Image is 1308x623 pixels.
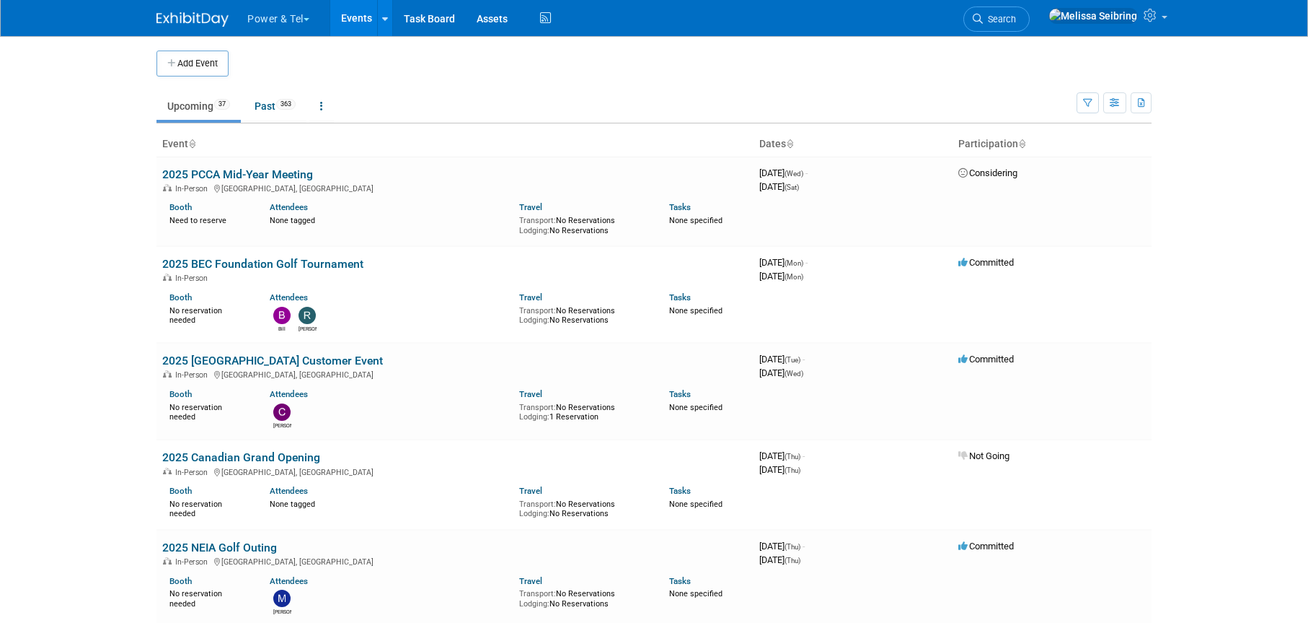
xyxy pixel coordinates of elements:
[169,292,192,302] a: Booth
[759,257,808,268] span: [DATE]
[169,586,248,609] div: No reservation needed
[759,354,805,365] span: [DATE]
[169,576,192,586] a: Booth
[175,274,212,283] span: In-Person
[276,99,296,110] span: 363
[519,213,648,235] div: No Reservations No Reservations
[519,202,542,212] a: Travel
[958,450,1009,461] span: Not Going
[156,92,241,120] a: Upcoming37
[169,400,248,422] div: No reservation needed
[963,6,1030,32] a: Search
[805,257,808,268] span: -
[759,271,803,282] span: [DATE]
[175,468,212,477] span: In-Person
[163,274,172,281] img: In-Person Event
[785,356,800,364] span: (Tue)
[270,202,308,212] a: Attendees
[273,607,291,616] div: Mike Brems
[759,167,808,178] span: [DATE]
[519,497,648,519] div: No Reservations No Reservations
[785,453,800,461] span: (Thu)
[162,450,320,464] a: 2025 Canadian Grand Opening
[669,292,691,302] a: Tasks
[958,167,1017,178] span: Considering
[759,464,800,475] span: [DATE]
[273,404,291,421] img: Chris Noora
[162,541,277,554] a: 2025 NEIA Golf Outing
[519,599,549,609] span: Lodging:
[519,509,549,518] span: Lodging:
[519,586,648,609] div: No Reservations No Reservations
[519,306,556,315] span: Transport:
[519,315,549,325] span: Lodging:
[958,541,1014,552] span: Committed
[958,257,1014,268] span: Committed
[188,138,195,149] a: Sort by Event Name
[803,450,805,461] span: -
[953,132,1152,157] th: Participation
[162,354,383,367] a: 2025 [GEOGRAPHIC_DATA] Customer Event
[983,14,1016,25] span: Search
[299,307,316,324] img: Robert Zuzek
[1018,138,1025,149] a: Sort by Participation Type
[785,543,800,551] span: (Thu)
[156,12,229,27] img: ExhibitDay
[669,589,723,598] span: None specified
[175,184,212,193] span: In-Person
[669,389,691,399] a: Tasks
[214,99,230,110] span: 37
[169,389,192,399] a: Booth
[669,500,723,509] span: None specified
[669,403,723,412] span: None specified
[785,273,803,281] span: (Mon)
[1048,8,1138,24] img: Melissa Seibring
[270,213,509,226] div: None tagged
[669,216,723,225] span: None specified
[803,541,805,552] span: -
[669,576,691,586] a: Tasks
[519,389,542,399] a: Travel
[519,500,556,509] span: Transport:
[270,292,308,302] a: Attendees
[163,184,172,191] img: In-Person Event
[270,497,509,510] div: None tagged
[175,557,212,567] span: In-Person
[169,486,192,496] a: Booth
[519,226,549,235] span: Lodging:
[958,354,1014,365] span: Committed
[156,51,229,77] button: Add Event
[273,324,291,333] div: Bill Rinehardt
[273,590,291,607] img: Mike Brems
[785,259,803,267] span: (Mon)
[785,170,803,178] span: (Wed)
[162,555,748,567] div: [GEOGRAPHIC_DATA], [GEOGRAPHIC_DATA]
[244,92,306,120] a: Past363
[786,138,793,149] a: Sort by Start Date
[759,181,799,192] span: [DATE]
[273,421,291,430] div: Chris Noora
[162,466,748,477] div: [GEOGRAPHIC_DATA], [GEOGRAPHIC_DATA]
[669,306,723,315] span: None specified
[785,557,800,565] span: (Thu)
[805,167,808,178] span: -
[519,412,549,422] span: Lodging:
[299,324,317,333] div: Robert Zuzek
[162,368,748,380] div: [GEOGRAPHIC_DATA], [GEOGRAPHIC_DATA]
[519,403,556,412] span: Transport:
[273,307,291,324] img: Bill Rinehardt
[162,167,313,181] a: 2025 PCCA Mid-Year Meeting
[169,497,248,519] div: No reservation needed
[759,450,805,461] span: [DATE]
[270,576,308,586] a: Attendees
[169,213,248,226] div: Need to reserve
[519,400,648,422] div: No Reservations 1 Reservation
[754,132,953,157] th: Dates
[270,389,308,399] a: Attendees
[519,486,542,496] a: Travel
[669,202,691,212] a: Tasks
[519,589,556,598] span: Transport:
[163,370,172,378] img: In-Person Event
[519,216,556,225] span: Transport:
[156,132,754,157] th: Event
